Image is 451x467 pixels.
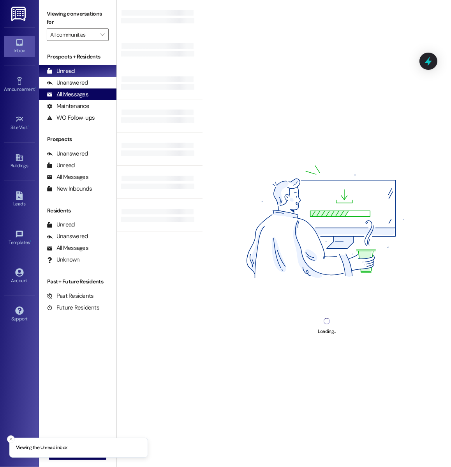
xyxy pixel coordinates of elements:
div: Unread [47,161,75,170]
div: All Messages [47,90,88,99]
a: Support [4,304,35,325]
div: Prospects + Residents [39,53,116,61]
p: Viewing the Unread inbox [16,444,67,451]
div: WO Follow-ups [47,114,95,122]
div: Unanswered [47,79,88,87]
i:  [100,32,104,38]
a: Account [4,266,35,287]
div: Prospects [39,135,116,143]
a: Buildings [4,151,35,172]
div: All Messages [47,244,88,252]
a: Templates • [4,228,35,249]
div: New Inbounds [47,185,92,193]
div: Unanswered [47,150,88,158]
div: Unread [47,221,75,229]
div: Past + Future Residents [39,278,116,286]
span: • [30,239,31,244]
a: Site Visit • [4,113,35,134]
input: All communities [50,28,96,41]
div: Unknown [47,256,80,264]
div: Future Residents [47,304,99,312]
div: Past Residents [47,292,94,300]
a: Leads [4,189,35,210]
div: Residents [39,207,116,215]
div: Unanswered [47,232,88,241]
span: • [35,85,36,91]
div: Unread [47,67,75,75]
button: Close toast [7,435,15,443]
img: ResiDesk Logo [11,7,27,21]
div: Maintenance [47,102,90,110]
a: Inbox [4,36,35,57]
div: Loading... [318,327,335,336]
label: Viewing conversations for [47,8,109,28]
span: • [28,124,29,129]
div: All Messages [47,173,88,181]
